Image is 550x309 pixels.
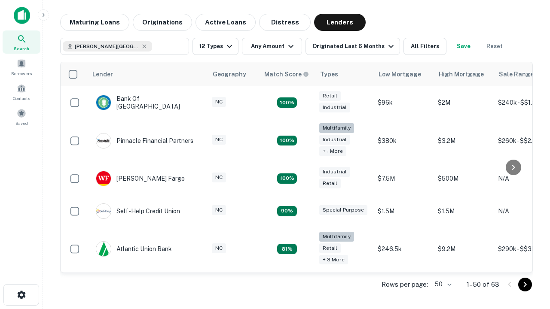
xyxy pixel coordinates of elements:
[196,14,256,31] button: Active Loans
[450,38,477,55] button: Save your search to get updates of matches that match your search criteria.
[373,62,434,86] th: Low Mortgage
[87,62,208,86] th: Lender
[319,123,354,133] div: Multifamily
[60,14,129,31] button: Maturing Loans
[92,69,113,79] div: Lender
[439,69,484,79] div: High Mortgage
[213,69,246,79] div: Geography
[319,255,348,265] div: + 3 more
[373,86,434,119] td: $96k
[373,227,434,271] td: $246.5k
[319,91,341,101] div: Retail
[434,86,494,119] td: $2M
[434,162,494,195] td: $500M
[507,240,550,282] iframe: Chat Widget
[212,173,226,182] div: NC
[382,279,428,290] p: Rows per page:
[306,38,400,55] button: Originated Last 6 Months
[379,69,421,79] div: Low Mortgage
[3,55,40,79] a: Borrowers
[96,204,111,218] img: picture
[434,195,494,227] td: $1.5M
[264,70,307,79] h6: Match Score
[14,7,30,24] img: capitalize-icon.png
[277,136,297,146] div: Matching Properties: 22, hasApolloMatch: undefined
[312,41,396,51] div: Originated Last 6 Months
[96,203,180,219] div: Self-help Credit Union
[96,133,193,148] div: Pinnacle Financial Partners
[3,80,40,103] a: Contacts
[75,42,139,50] span: [PERSON_NAME][GEOGRAPHIC_DATA], [GEOGRAPHIC_DATA]
[96,95,199,110] div: Bank Of [GEOGRAPHIC_DATA]
[96,171,185,186] div: [PERSON_NAME] Fargo
[277,244,297,254] div: Matching Properties: 10, hasApolloMatch: undefined
[259,14,311,31] button: Distress
[96,95,111,110] img: picture
[319,179,341,188] div: Retail
[319,243,341,253] div: Retail
[13,95,30,102] span: Contacts
[264,70,309,79] div: Capitalize uses an advanced AI algorithm to match your search with the best lender. The match sco...
[319,103,350,112] div: Industrial
[319,232,354,242] div: Multifamily
[434,119,494,162] td: $3.2M
[373,195,434,227] td: $1.5M
[314,14,366,31] button: Lenders
[319,167,350,177] div: Industrial
[242,38,302,55] button: Any Amount
[133,14,192,31] button: Originations
[319,135,350,145] div: Industrial
[467,279,499,290] p: 1–50 of 63
[277,173,297,184] div: Matching Properties: 14, hasApolloMatch: undefined
[212,205,226,215] div: NC
[3,30,40,54] a: Search
[319,205,367,215] div: Special Purpose
[15,120,28,127] span: Saved
[192,38,238,55] button: 12 Types
[96,133,111,148] img: picture
[403,38,446,55] button: All Filters
[212,97,226,107] div: NC
[315,62,373,86] th: Types
[212,135,226,145] div: NC
[212,243,226,253] div: NC
[208,62,259,86] th: Geography
[96,241,172,257] div: Atlantic Union Bank
[499,69,534,79] div: Sale Range
[14,45,29,52] span: Search
[277,206,297,216] div: Matching Properties: 11, hasApolloMatch: undefined
[277,97,297,108] div: Matching Properties: 15, hasApolloMatch: undefined
[373,119,434,162] td: $380k
[259,62,315,86] th: Capitalize uses an advanced AI algorithm to match your search with the best lender. The match sco...
[11,70,32,77] span: Borrowers
[96,171,111,186] img: picture
[319,146,346,156] div: + 1 more
[373,162,434,195] td: $7.5M
[481,38,508,55] button: Reset
[320,69,338,79] div: Types
[518,278,532,291] button: Go to next page
[3,105,40,128] a: Saved
[434,227,494,271] td: $9.2M
[434,62,494,86] th: High Mortgage
[431,278,453,291] div: 50
[96,242,111,256] img: picture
